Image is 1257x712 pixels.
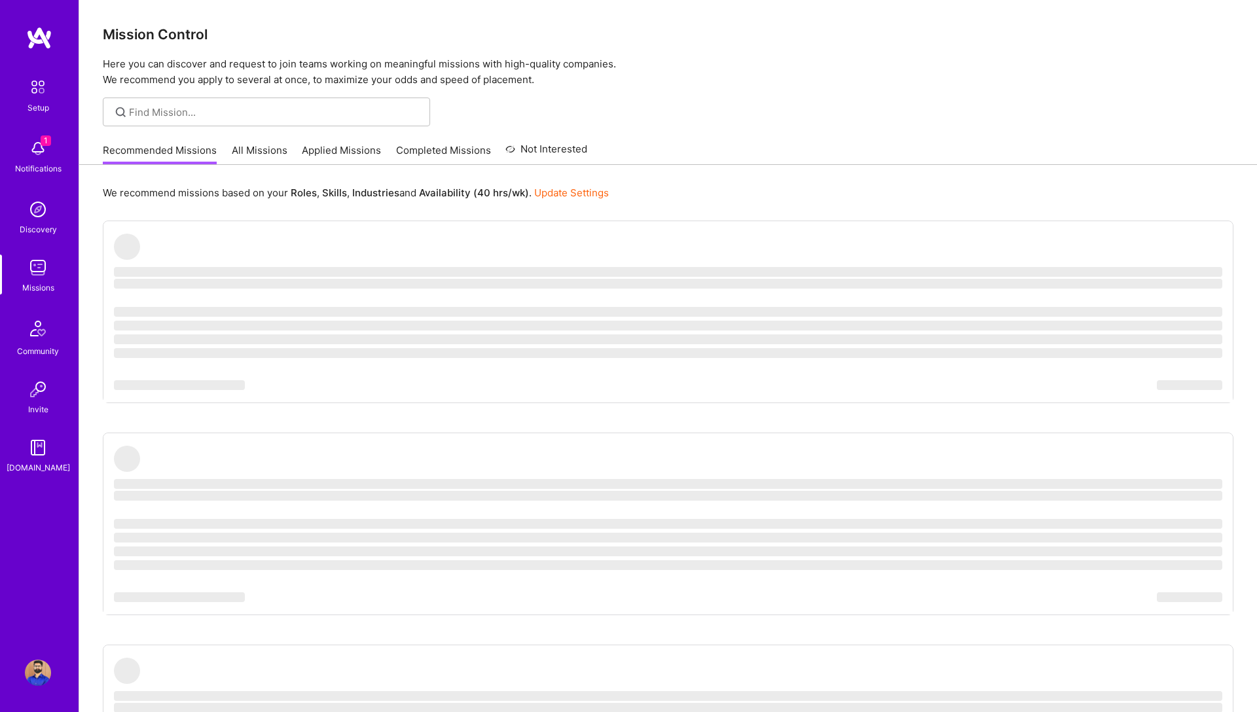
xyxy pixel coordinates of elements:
[505,141,587,165] a: Not Interested
[27,101,49,115] div: Setup
[15,162,62,175] div: Notifications
[396,143,491,165] a: Completed Missions
[28,402,48,416] div: Invite
[25,376,51,402] img: Invite
[41,135,51,146] span: 1
[103,26,1233,43] h3: Mission Control
[22,281,54,294] div: Missions
[103,56,1233,88] p: Here you can discover and request to join teams working on meaningful missions with high-quality ...
[7,461,70,474] div: [DOMAIN_NAME]
[291,187,317,199] b: Roles
[20,222,57,236] div: Discovery
[129,105,420,119] input: Find Mission...
[22,660,54,686] a: User Avatar
[25,660,51,686] img: User Avatar
[534,187,609,199] a: Update Settings
[352,187,399,199] b: Industries
[419,187,529,199] b: Availability (40 hrs/wk)
[17,344,59,358] div: Community
[322,187,347,199] b: Skills
[103,143,217,165] a: Recommended Missions
[25,196,51,222] img: discovery
[26,26,52,50] img: logo
[25,135,51,162] img: bell
[24,73,52,101] img: setup
[302,143,381,165] a: Applied Missions
[232,143,287,165] a: All Missions
[103,186,609,200] p: We recommend missions based on your , , and .
[113,105,128,120] i: icon SearchGrey
[25,255,51,281] img: teamwork
[25,435,51,461] img: guide book
[22,313,54,344] img: Community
